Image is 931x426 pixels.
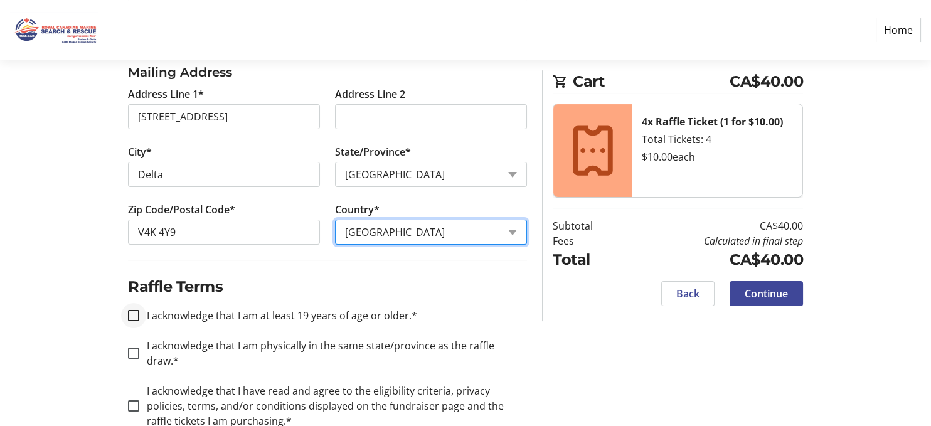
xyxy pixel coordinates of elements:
[128,104,320,129] input: Address
[128,202,235,217] label: Zip Code/Postal Code*
[642,115,783,129] strong: 4x Raffle Ticket (1 for $10.00)
[553,248,625,271] td: Total
[139,338,527,368] label: I acknowledge that I am physically in the same state/province as the raffle draw.*
[10,5,99,55] img: Royal Canadian Marine Search and Rescue - Station 8's Logo
[128,144,152,159] label: City*
[625,233,803,248] td: Calculated in final step
[335,144,411,159] label: State/Province*
[876,18,921,42] a: Home
[553,218,625,233] td: Subtotal
[642,149,792,164] div: $10.00 each
[128,87,204,102] label: Address Line 1*
[745,286,788,301] span: Continue
[128,63,527,82] h3: Mailing Address
[730,70,803,93] span: CA$40.00
[128,275,527,298] h2: Raffle Terms
[335,202,380,217] label: Country*
[139,308,417,323] label: I acknowledge that I am at least 19 years of age or older.*
[642,132,792,147] div: Total Tickets: 4
[625,248,803,271] td: CA$40.00
[661,281,715,306] button: Back
[553,233,625,248] td: Fees
[730,281,803,306] button: Continue
[625,218,803,233] td: CA$40.00
[573,70,730,93] span: Cart
[676,286,700,301] span: Back
[335,87,405,102] label: Address Line 2
[128,162,320,187] input: City
[128,220,320,245] input: Zip or Postal Code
